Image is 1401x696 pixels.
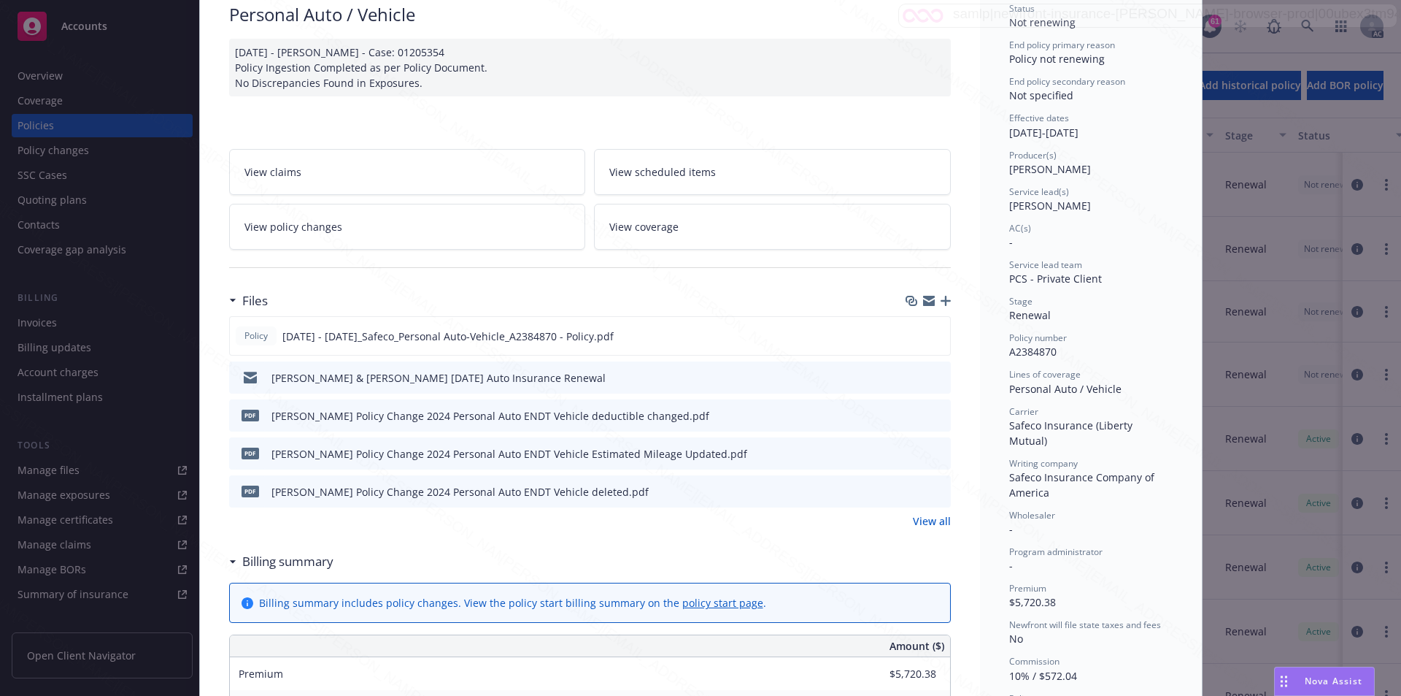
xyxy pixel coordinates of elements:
[1009,655,1060,668] span: Commission
[229,552,333,571] div: Billing summary
[1305,675,1362,687] span: Nova Assist
[242,410,259,421] span: pdf
[1009,470,1157,500] span: Safeco Insurance Company of America
[889,638,944,654] span: Amount ($)
[1009,509,1055,521] span: Wholesaler
[242,291,268,310] h3: Files
[1009,88,1073,102] span: Not specified
[1009,199,1091,213] span: [PERSON_NAME]
[1009,559,1013,573] span: -
[1009,235,1013,249] span: -
[239,667,283,681] span: Premium
[1009,405,1038,418] span: Carrier
[1009,52,1105,66] span: Policy not renewing
[1009,272,1102,286] span: PCS - Private Client
[244,164,301,180] span: View claims
[682,596,763,610] a: policy start page
[1274,667,1375,696] button: Nova Assist
[1009,39,1115,51] span: End policy primary reason
[908,446,920,462] button: download file
[850,663,945,685] input: 0.00
[1009,332,1067,344] span: Policy number
[1009,222,1031,234] span: AC(s)
[1009,15,1076,29] span: Not renewing
[242,329,271,343] span: Policy
[1009,669,1077,683] span: 10% / $572.04
[282,329,614,344] span: [DATE] - [DATE]_Safeco_Personal Auto-Vehicle_A2384870 - Policy.pdf
[1009,186,1069,198] span: Service lead(s)
[1009,295,1033,307] span: Stage
[229,2,951,27] div: Personal Auto / Vehicle
[244,219,342,234] span: View policy changes
[242,448,259,459] span: pdf
[594,149,951,195] a: View scheduled items
[1009,75,1125,88] span: End policy secondary reason
[1009,368,1081,380] span: Lines of coverage
[908,408,920,424] button: download file
[1009,582,1046,594] span: Premium
[1009,382,1122,396] span: Personal Auto / Vehicle
[1009,345,1057,359] span: A2384870
[271,484,649,500] div: [PERSON_NAME] Policy Change 2024 Personal Auto ENDT Vehicle deleted.pdf
[271,408,709,424] div: [PERSON_NAME] Policy Change 2024 Personal Auto ENDT Vehicle deductible changed.pdf
[229,204,586,250] a: View policy changes
[1009,259,1082,271] span: Service lead team
[908,370,920,386] button: download file
[1009,546,1103,558] span: Program administrator
[931,329,944,344] button: preview file
[609,164,716,180] span: View scheduled items
[259,595,766,611] div: Billing summary includes policy changes. View the policy start billing summary on the .
[1009,619,1161,631] span: Newfront will file state taxes and fees
[908,484,920,500] button: download file
[594,204,951,250] a: View coverage
[242,552,333,571] h3: Billing summary
[229,291,268,310] div: Files
[932,446,945,462] button: preview file
[908,329,919,344] button: download file
[242,486,259,497] span: pdf
[1009,308,1051,322] span: Renewal
[271,446,747,462] div: [PERSON_NAME] Policy Change 2024 Personal Auto ENDT Vehicle Estimated Mileage Updated.pdf
[1009,112,1173,139] div: [DATE] - [DATE]
[1009,418,1135,448] span: Safeco Insurance (Liberty Mutual)
[1009,162,1091,176] span: [PERSON_NAME]
[932,484,945,500] button: preview file
[1009,2,1035,15] span: Status
[271,370,606,386] div: [PERSON_NAME] & [PERSON_NAME] [DATE] Auto Insurance Renewal
[1009,522,1013,536] span: -
[1275,668,1293,695] div: Drag to move
[913,513,951,529] a: View all
[1009,112,1069,124] span: Effective dates
[609,219,679,234] span: View coverage
[1009,632,1023,646] span: No
[229,149,586,195] a: View claims
[932,370,945,386] button: preview file
[229,39,951,96] div: [DATE] - [PERSON_NAME] - Case: 01205354 Policy Ingestion Completed as per Policy Document. No Dis...
[1009,457,1078,470] span: Writing company
[1009,595,1056,609] span: $5,720.38
[1009,149,1057,161] span: Producer(s)
[932,408,945,424] button: preview file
